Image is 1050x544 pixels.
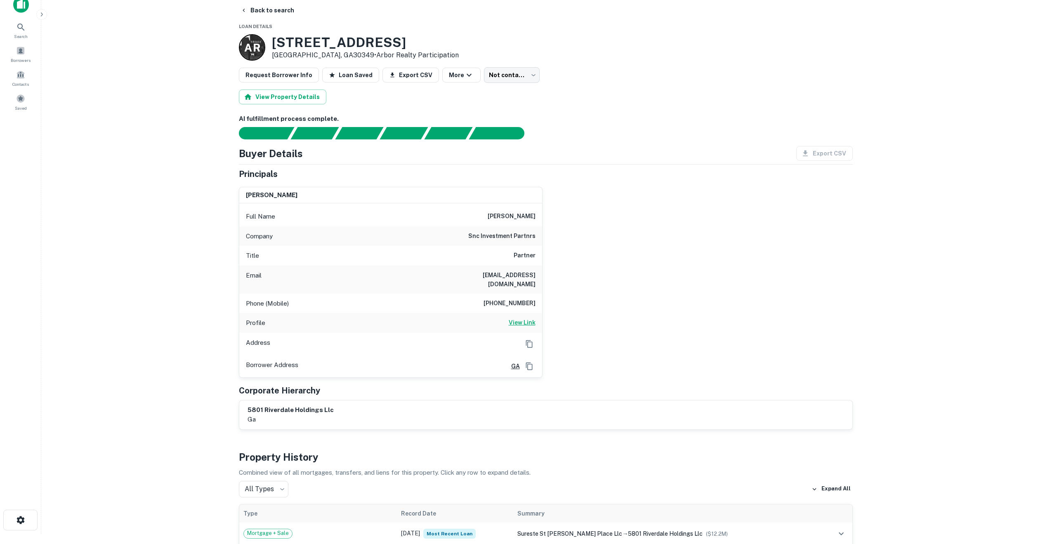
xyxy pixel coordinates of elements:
button: View Property Details [239,89,326,104]
button: expand row [834,527,848,541]
h5: Principals [239,168,278,180]
button: Export CSV [382,68,439,82]
button: Copy Address [523,338,536,350]
p: Combined view of all mortgages, transfers, and liens for this property. Click any row to expand d... [239,468,853,478]
span: Saved [15,105,27,111]
p: Title [246,251,259,261]
iframe: Chat Widget [1009,478,1050,518]
p: Phone (Mobile) [246,299,289,309]
div: Sending borrower request to AI... [229,127,291,139]
span: Mortgage + Sale [244,529,292,537]
div: AI fulfillment process complete. [469,127,534,139]
p: Address [246,338,270,350]
h6: snc investment partnrs [468,231,536,241]
p: Company [246,231,273,241]
button: Back to search [237,3,297,18]
span: 5801 riverdale holdings llc [628,530,703,537]
h6: 5801 riverdale holdings llc [248,405,334,415]
h5: Corporate Hierarchy [239,384,320,397]
span: Borrowers [11,57,31,64]
p: Borrower Address [246,360,298,372]
a: Arbor Realty Participation [376,51,459,59]
p: ga [248,414,334,424]
th: Record Date [397,504,514,523]
a: Saved [2,91,39,113]
div: Your request is received and processing... [290,127,339,139]
h3: [STREET_ADDRESS] [272,35,459,50]
a: Contacts [2,67,39,89]
button: Expand All [809,483,853,495]
button: Request Borrower Info [239,68,319,82]
span: Contacts [12,81,29,87]
p: Full Name [246,212,275,221]
div: Documents found, AI parsing details... [335,127,383,139]
button: Copy Address [523,360,536,372]
th: Type [239,504,397,523]
h6: [PHONE_NUMBER] [484,299,536,309]
h4: Buyer Details [239,146,303,161]
p: Profile [246,318,265,328]
div: Not contacted [484,67,540,83]
th: Summary [513,504,821,523]
div: All Types [239,481,288,497]
h6: Partner [514,251,536,261]
a: GA [505,362,520,371]
button: More [442,68,481,82]
a: View Link [509,318,536,328]
span: ($ 12.2M ) [706,531,728,537]
a: Borrowers [2,43,39,65]
h4: Property History [239,450,853,464]
div: Principals found, still searching for contact information. This may take time... [424,127,472,139]
h6: [EMAIL_ADDRESS][DOMAIN_NAME] [437,271,536,289]
h6: View Link [509,318,536,327]
a: Search [2,19,39,41]
p: [GEOGRAPHIC_DATA], GA30349 • [272,50,459,60]
span: Search [14,33,28,40]
div: Principals found, AI now looking for contact information... [380,127,428,139]
h6: [PERSON_NAME] [488,212,536,221]
span: Loan Details [239,24,272,29]
h6: AI fulfillment process complete. [239,114,853,124]
div: → [517,529,816,538]
p: A R [244,40,260,56]
h6: [PERSON_NAME] [246,191,297,200]
p: Email [246,271,262,289]
span: Most Recent Loan [423,529,476,539]
span: sureste st [PERSON_NAME] place llc [517,530,622,537]
button: Loan Saved [322,68,379,82]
